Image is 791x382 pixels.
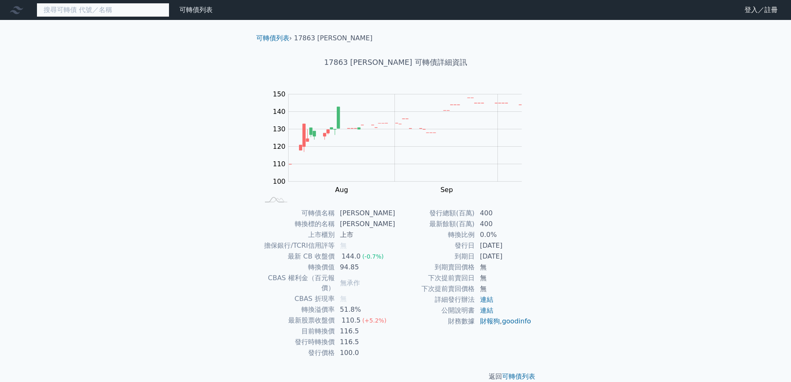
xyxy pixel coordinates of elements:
[480,306,493,314] a: 連結
[273,143,286,150] tspan: 120
[335,347,396,358] td: 100.0
[260,251,335,262] td: 最新 CB 收盤價
[260,315,335,326] td: 最新股票收盤價
[396,316,475,327] td: 財務數據
[738,3,784,17] a: 登入／註冊
[475,262,532,273] td: 無
[260,229,335,240] td: 上市櫃別
[480,317,500,325] a: 財報狗
[362,317,386,324] span: (+5.2%)
[260,293,335,304] td: CBAS 折現率
[396,305,475,316] td: 公開說明書
[480,296,493,303] a: 連結
[396,251,475,262] td: 到期日
[502,317,531,325] a: goodinfo
[260,326,335,337] td: 目前轉換價
[340,315,362,325] div: 110.5
[179,6,213,14] a: 可轉債列表
[37,3,169,17] input: 搜尋可轉債 代號／名稱
[396,240,475,251] td: 發行日
[396,229,475,240] td: 轉換比例
[273,160,286,168] tspan: 110
[260,273,335,293] td: CBAS 權利金（百元報價）
[269,90,534,194] g: Chart
[340,251,362,261] div: 144.0
[396,294,475,305] td: 詳細發行辦法
[260,337,335,347] td: 發行時轉換價
[340,279,360,287] span: 無承作
[260,240,335,251] td: 擔保銀行/TCRI信用評等
[475,316,532,327] td: ,
[260,262,335,273] td: 轉換價值
[475,283,532,294] td: 無
[340,242,347,249] span: 無
[273,177,286,185] tspan: 100
[396,262,475,273] td: 到期賣回價格
[335,186,348,194] tspan: Aug
[256,34,289,42] a: 可轉債列表
[250,57,542,68] h1: 17863 [PERSON_NAME] 可轉債詳細資訊
[260,208,335,219] td: 可轉債名稱
[475,229,532,240] td: 0.0%
[273,90,286,98] tspan: 150
[273,125,286,133] tspan: 130
[260,219,335,229] td: 轉換標的名稱
[502,372,535,380] a: 可轉債列表
[335,337,396,347] td: 116.5
[340,295,347,303] span: 無
[335,262,396,273] td: 94.85
[260,304,335,315] td: 轉換溢價率
[396,219,475,229] td: 最新餘額(百萬)
[335,229,396,240] td: 上市
[475,219,532,229] td: 400
[256,33,292,43] li: ›
[475,240,532,251] td: [DATE]
[475,251,532,262] td: [DATE]
[396,273,475,283] td: 下次提前賣回日
[250,372,542,382] p: 返回
[396,283,475,294] td: 下次提前賣回價格
[273,108,286,116] tspan: 140
[441,186,453,194] tspan: Sep
[335,304,396,315] td: 51.8%
[475,208,532,219] td: 400
[362,253,384,260] span: (-0.7%)
[335,326,396,337] td: 116.5
[260,347,335,358] td: 發行價格
[294,33,372,43] li: 17863 [PERSON_NAME]
[396,208,475,219] td: 發行總額(百萬)
[335,208,396,219] td: [PERSON_NAME]
[475,273,532,283] td: 無
[335,219,396,229] td: [PERSON_NAME]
